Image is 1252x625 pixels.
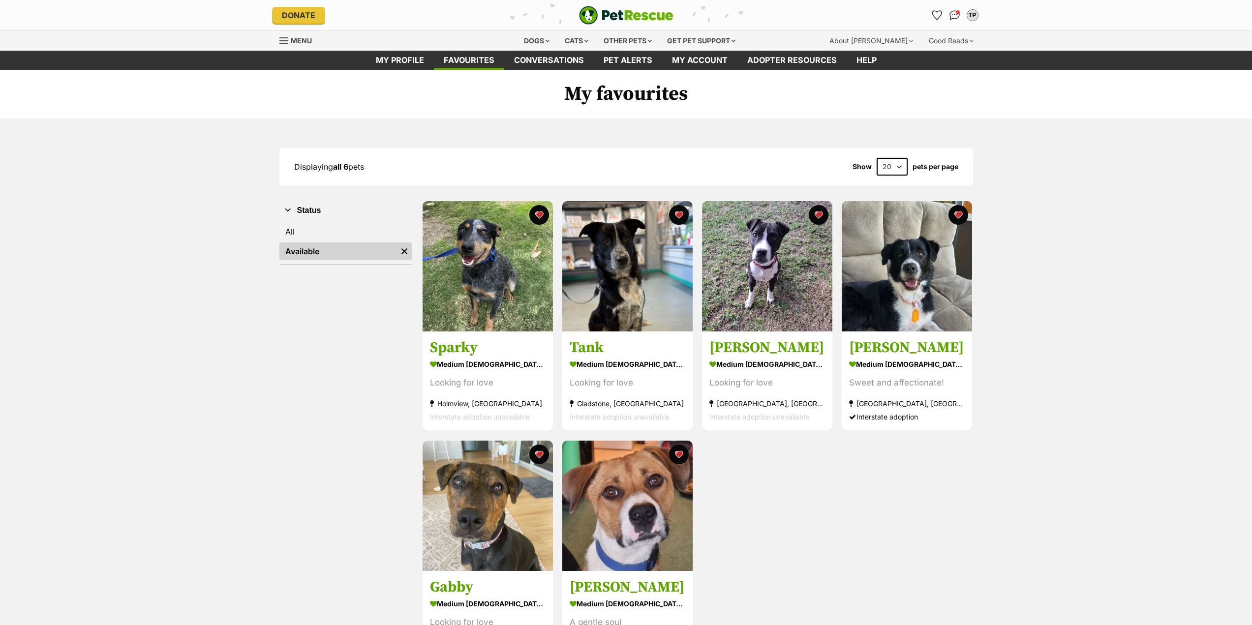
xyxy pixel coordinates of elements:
[847,51,886,70] a: Help
[504,51,594,70] a: conversations
[965,7,980,23] button: My account
[430,339,546,357] h3: Sparky
[947,7,963,23] a: Conversations
[562,441,693,571] img: Jason Bourne
[579,6,673,25] a: PetRescue
[849,357,965,372] div: medium [DEMOGRAPHIC_DATA] Dog
[597,31,659,51] div: Other pets
[291,36,312,45] span: Menu
[434,51,504,70] a: Favourites
[272,7,325,24] a: Donate
[709,413,809,421] span: Interstate adoption unavailable
[333,162,348,172] strong: all 6
[570,357,685,372] div: medium [DEMOGRAPHIC_DATA] Dog
[662,51,737,70] a: My account
[849,339,965,357] h3: [PERSON_NAME]
[849,397,965,411] div: [GEOGRAPHIC_DATA], [GEOGRAPHIC_DATA]
[279,31,319,49] a: Menu
[423,331,553,431] a: Sparky medium [DEMOGRAPHIC_DATA] Dog Looking for love Holmview, [GEOGRAPHIC_DATA] Interstate adop...
[529,205,549,225] button: favourite
[430,377,546,390] div: Looking for love
[709,397,825,411] div: [GEOGRAPHIC_DATA], [GEOGRAPHIC_DATA]
[702,201,832,331] img: Hannah
[669,205,689,225] button: favourite
[968,10,977,20] div: TP
[570,596,685,611] div: medium [DEMOGRAPHIC_DATA] Dog
[809,205,828,225] button: favourite
[562,331,693,431] a: Tank medium [DEMOGRAPHIC_DATA] Dog Looking for love Gladstone, [GEOGRAPHIC_DATA] Interstate adopt...
[430,413,530,421] span: Interstate adoption unavailable
[430,357,546,372] div: medium [DEMOGRAPHIC_DATA] Dog
[430,596,546,611] div: medium [DEMOGRAPHIC_DATA] Dog
[570,377,685,390] div: Looking for love
[562,201,693,331] img: Tank
[929,7,980,23] ul: Account quick links
[913,163,958,171] label: pets per page
[849,411,965,424] div: Interstate adoption
[669,445,689,464] button: favourite
[570,339,685,357] h3: Tank
[279,223,412,240] a: All
[709,377,825,390] div: Looking for love
[397,242,412,260] a: Remove filter
[366,51,434,70] a: My profile
[558,31,595,51] div: Cats
[929,7,945,23] a: Favourites
[842,331,972,431] a: [PERSON_NAME] medium [DEMOGRAPHIC_DATA] Dog Sweet and affectionate! [GEOGRAPHIC_DATA], [GEOGRAPHI...
[529,445,549,464] button: favourite
[570,397,685,411] div: Gladstone, [GEOGRAPHIC_DATA]
[579,6,673,25] img: logo-e224e6f780fb5917bec1dbf3a21bbac754714ae5b6737aabdf751b685950b380.svg
[517,31,556,51] div: Dogs
[594,51,662,70] a: Pet alerts
[294,162,364,172] span: Displaying pets
[949,10,960,20] img: chat-41dd97257d64d25036548639549fe6c8038ab92f7586957e7f3b1b290dea8141.svg
[279,242,397,260] a: Available
[660,31,742,51] div: Get pet support
[853,163,872,171] span: Show
[948,205,968,225] button: favourite
[849,377,965,390] div: Sweet and affectionate!
[709,357,825,372] div: medium [DEMOGRAPHIC_DATA] Dog
[702,331,832,431] a: [PERSON_NAME] medium [DEMOGRAPHIC_DATA] Dog Looking for love [GEOGRAPHIC_DATA], [GEOGRAPHIC_DATA]...
[279,204,412,217] button: Status
[842,201,972,331] img: Lara
[430,397,546,411] div: Holmview, [GEOGRAPHIC_DATA]
[279,221,412,264] div: Status
[922,31,980,51] div: Good Reads
[709,339,825,357] h3: [PERSON_NAME]
[737,51,847,70] a: Adopter resources
[570,413,670,421] span: Interstate adoption unavailable
[823,31,920,51] div: About [PERSON_NAME]
[423,201,553,331] img: Sparky
[570,578,685,596] h3: [PERSON_NAME]
[423,441,553,571] img: Gabby
[430,578,546,596] h3: Gabby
